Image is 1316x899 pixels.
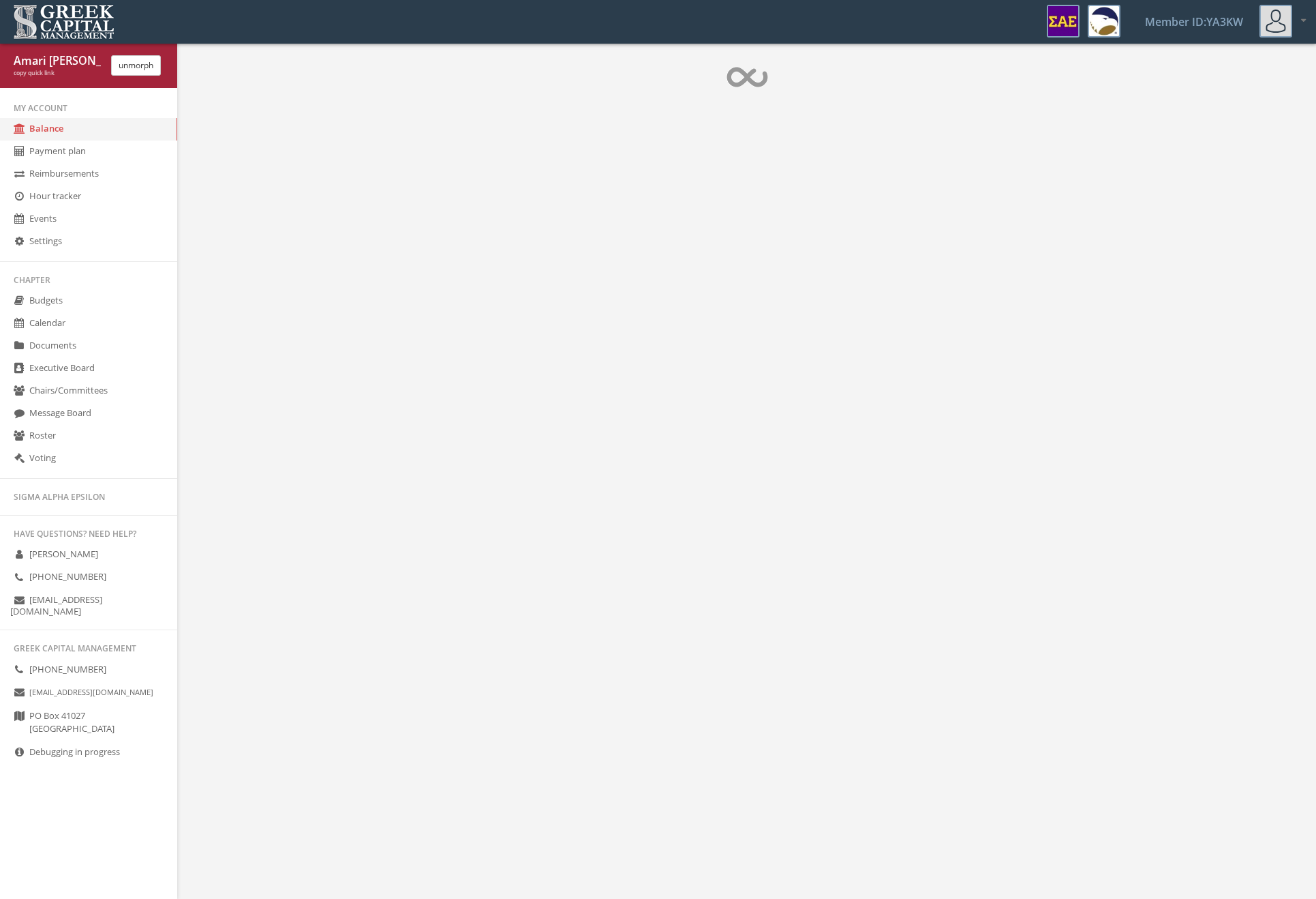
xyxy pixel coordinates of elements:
[14,69,101,78] div: copy quick link
[111,55,161,76] button: unmorph
[14,53,101,69] div: Amari [PERSON_NAME]
[1129,1,1259,43] a: Member ID: YA3KW
[29,687,153,697] small: [EMAIL_ADDRESS][DOMAIN_NAME]
[29,548,98,560] span: [PERSON_NAME]
[29,709,114,736] span: PO Box 41027 [GEOGRAPHIC_DATA]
